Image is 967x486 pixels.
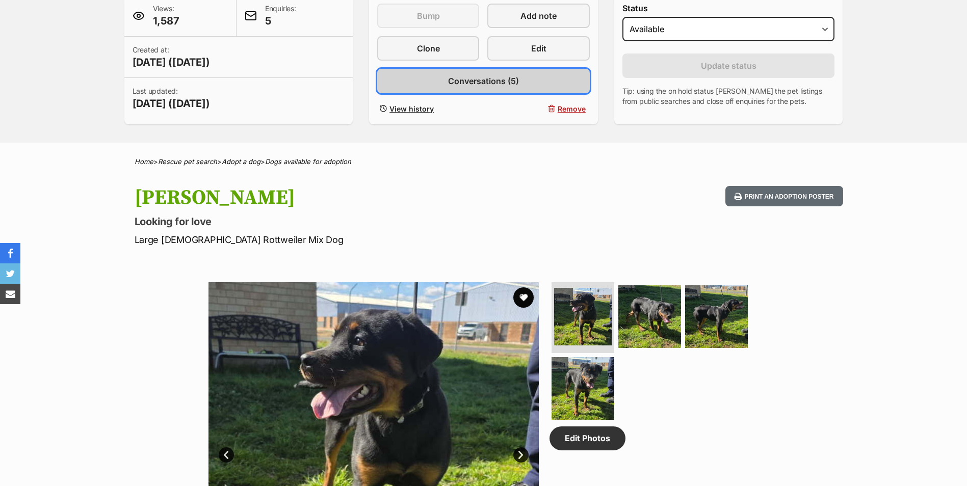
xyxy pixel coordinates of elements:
a: Conversations (5) [377,69,590,93]
p: Last updated: [133,86,210,111]
a: Edit Photos [550,426,625,450]
img: Photo of Maggie [552,357,614,420]
p: Created at: [133,45,210,69]
img: Photo of Maggie [554,288,612,345]
a: Dogs available for adoption [265,157,351,166]
span: View history [389,103,434,114]
span: Edit [531,42,546,55]
button: Update status [622,53,835,78]
span: 5 [265,14,296,28]
button: Bump [377,4,479,28]
a: Adopt a dog [222,157,260,166]
span: Clone [417,42,440,55]
button: favourite [513,287,534,308]
a: Edit [487,36,589,61]
span: Update status [701,60,756,72]
div: > > > [109,158,858,166]
a: Home [135,157,153,166]
p: Tip: using the on hold status [PERSON_NAME] the pet listings from public searches and close off e... [622,86,835,106]
a: Add note [487,4,589,28]
p: Large [DEMOGRAPHIC_DATA] Rottweiler Mix Dog [135,233,566,247]
span: Conversations (5) [448,75,519,87]
label: Status [622,4,835,13]
a: Rescue pet search [158,157,217,166]
span: [DATE] ([DATE]) [133,96,210,111]
button: Print an adoption poster [725,186,843,207]
h1: [PERSON_NAME] [135,186,566,209]
a: Next [513,447,529,463]
img: Photo of Maggie [685,285,748,348]
a: Prev [219,447,234,463]
button: Remove [487,101,589,116]
p: Enquiries: [265,4,296,28]
p: Looking for love [135,214,566,229]
span: [DATE] ([DATE]) [133,55,210,69]
a: View history [377,101,479,116]
a: Clone [377,36,479,61]
span: Add note [520,10,557,22]
span: 1,587 [153,14,179,28]
span: Bump [417,10,440,22]
span: Remove [558,103,586,114]
p: Views: [153,4,179,28]
img: Photo of Maggie [618,285,681,348]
